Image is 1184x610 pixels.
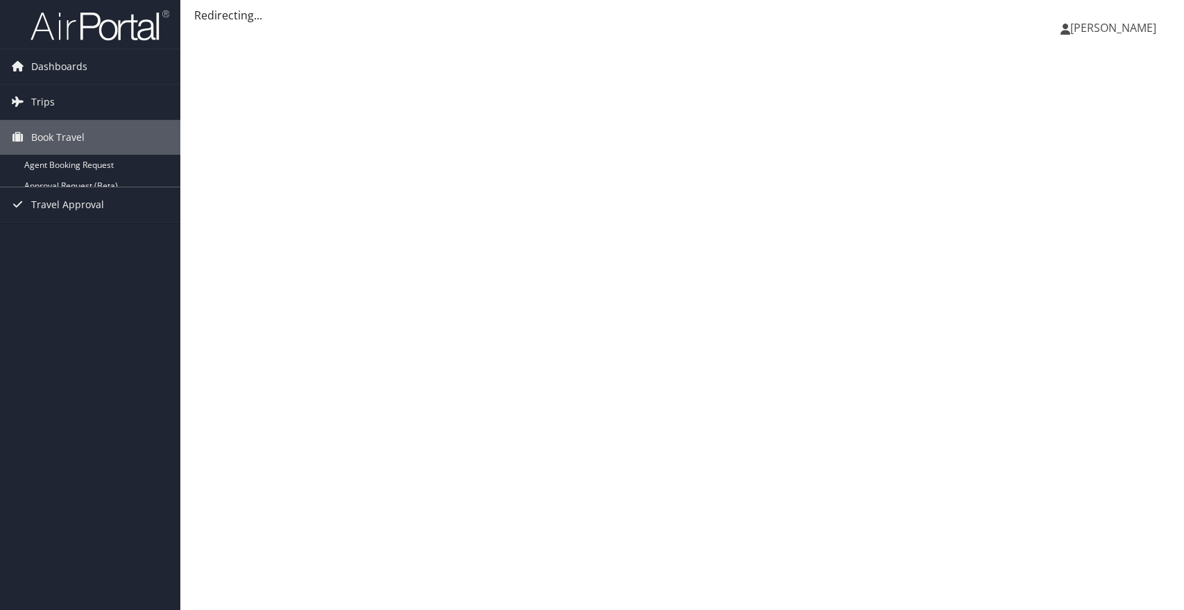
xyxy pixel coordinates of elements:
[1061,7,1170,49] a: [PERSON_NAME]
[31,49,87,84] span: Dashboards
[1070,20,1156,35] span: [PERSON_NAME]
[31,187,104,222] span: Travel Approval
[31,9,169,42] img: airportal-logo.png
[31,85,55,119] span: Trips
[31,120,85,155] span: Book Travel
[194,7,1170,24] div: Redirecting...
